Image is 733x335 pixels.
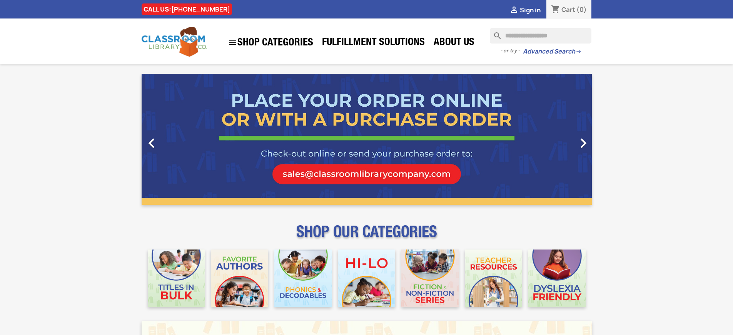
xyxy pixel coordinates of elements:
i:  [574,134,593,153]
img: Classroom Library Company [142,27,207,57]
img: CLC_Dyslexia_Mobile.jpg [528,250,586,307]
img: CLC_Teacher_Resources_Mobile.jpg [465,250,522,307]
span: Sign in [520,6,541,14]
div: CALL US: [142,3,232,15]
i: shopping_cart [551,5,560,15]
span: Cart [561,5,575,14]
a: Advanced Search→ [523,48,581,55]
input: Search [490,28,591,44]
ul: Carousel container [142,74,592,205]
i: search [490,28,499,37]
span: → [575,48,581,55]
a: Next [524,74,592,205]
img: CLC_HiLo_Mobile.jpg [338,250,395,307]
i:  [142,134,161,153]
img: CLC_Fiction_Nonfiction_Mobile.jpg [401,250,459,307]
span: (0) [576,5,587,14]
img: CLC_Bulk_Mobile.jpg [148,250,205,307]
p: SHOP OUR CATEGORIES [142,229,592,243]
a: About Us [430,35,478,51]
img: CLC_Phonics_And_Decodables_Mobile.jpg [274,250,332,307]
img: CLC_Favorite_Authors_Mobile.jpg [211,250,268,307]
a: Fulfillment Solutions [318,35,429,51]
i:  [509,6,519,15]
a: SHOP CATEGORIES [224,34,317,51]
span: - or try - [500,47,523,55]
a:  Sign in [509,6,541,14]
a: [PHONE_NUMBER] [171,5,230,13]
i:  [228,38,237,47]
a: Previous [142,74,209,205]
